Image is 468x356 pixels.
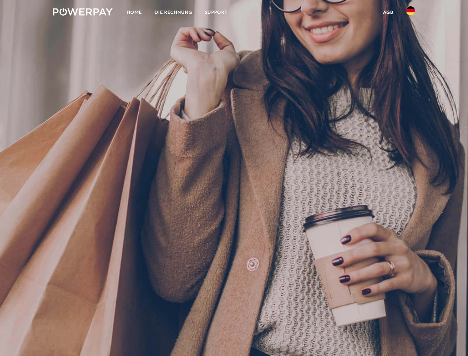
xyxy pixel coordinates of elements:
[120,6,148,19] a: Home
[406,6,415,15] img: de
[377,6,400,19] a: agb
[53,8,113,16] img: logo-powerpay-white.svg
[199,6,234,19] a: SUPPORT
[148,6,199,19] a: DIE RECHNUNG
